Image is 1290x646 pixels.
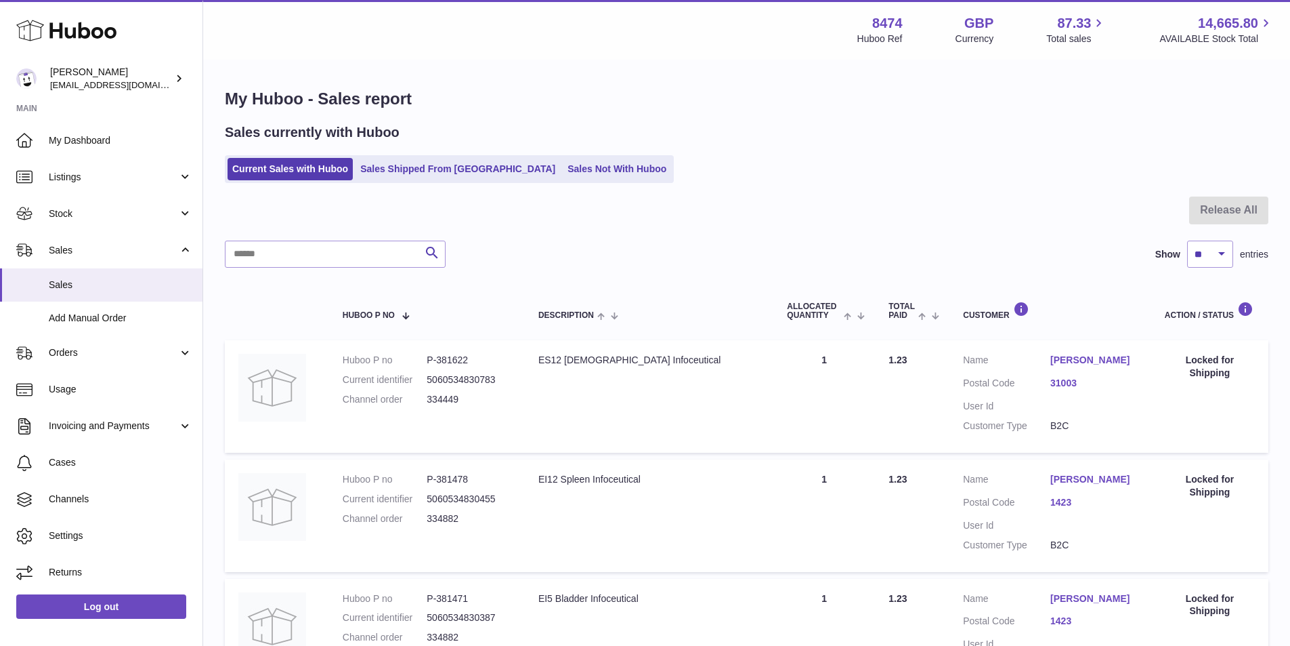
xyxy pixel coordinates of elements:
[888,302,915,320] span: Total paid
[343,631,427,644] dt: Channel order
[16,68,37,89] img: orders@neshealth.com
[50,66,172,92] div: [PERSON_NAME]
[1050,420,1138,432] dd: B2C
[238,354,306,422] img: no-photo.jpg
[49,134,192,147] span: My Dashboard
[427,493,511,506] dd: 5060534830455
[238,473,306,541] img: no-photo.jpg
[1198,14,1258,33] span: 14,665.80
[49,244,178,257] span: Sales
[888,474,907,485] span: 1.23
[963,615,1050,631] dt: Postal Code
[49,420,178,432] span: Invoicing and Payments
[1050,354,1138,367] a: [PERSON_NAME]
[427,592,511,605] dd: P-381471
[1159,33,1274,45] span: AVAILABLE Stock Total
[538,354,760,367] div: ES12 [DEMOGRAPHIC_DATA] Infoceutical
[225,123,400,142] h2: Sales currently with Huboo
[427,631,511,644] dd: 334882
[1165,354,1255,380] div: Locked for Shipping
[538,473,760,486] div: EI12 Spleen Infoceutical
[963,519,1050,532] dt: User Id
[49,493,192,506] span: Channels
[49,171,178,184] span: Listings
[963,354,1050,370] dt: Name
[49,207,178,220] span: Stock
[963,302,1138,320] div: Customer
[563,158,671,180] a: Sales Not With Huboo
[343,592,427,605] dt: Huboo P no
[1046,14,1106,45] a: 87.33 Total sales
[1050,377,1138,390] a: 31003
[1050,496,1138,509] a: 1423
[872,14,903,33] strong: 8474
[427,512,511,525] dd: 334882
[773,340,875,453] td: 1
[427,354,511,367] dd: P-381622
[427,611,511,624] dd: 5060534830387
[343,311,395,320] span: Huboo P no
[538,311,594,320] span: Description
[1050,615,1138,628] a: 1423
[963,400,1050,413] dt: User Id
[888,355,907,365] span: 1.23
[49,456,192,469] span: Cases
[963,377,1050,393] dt: Postal Code
[343,374,427,386] dt: Current identifier
[1165,592,1255,618] div: Locked for Shipping
[1050,592,1138,605] a: [PERSON_NAME]
[538,592,760,605] div: EI5 Bladder Infoceutical
[343,611,427,624] dt: Current identifier
[963,539,1050,552] dt: Customer Type
[427,393,511,406] dd: 334449
[964,14,993,33] strong: GBP
[49,346,178,359] span: Orders
[427,374,511,386] dd: 5060534830783
[773,460,875,572] td: 1
[1165,473,1255,499] div: Locked for Shipping
[49,529,192,542] span: Settings
[225,88,1268,110] h1: My Huboo - Sales report
[1050,473,1138,486] a: [PERSON_NAME]
[787,302,840,320] span: ALLOCATED Quantity
[963,473,1050,489] dt: Name
[1159,14,1274,45] a: 14,665.80 AVAILABLE Stock Total
[50,79,199,90] span: [EMAIL_ADDRESS][DOMAIN_NAME]
[343,512,427,525] dt: Channel order
[228,158,353,180] a: Current Sales with Huboo
[343,493,427,506] dt: Current identifier
[356,158,560,180] a: Sales Shipped From [GEOGRAPHIC_DATA]
[343,473,427,486] dt: Huboo P no
[49,279,192,291] span: Sales
[963,496,1050,512] dt: Postal Code
[1240,248,1268,261] span: entries
[1165,302,1255,320] div: Action / Status
[49,312,192,325] span: Add Manual Order
[427,473,511,486] dd: P-381478
[963,592,1050,609] dt: Name
[16,594,186,619] a: Log out
[888,593,907,604] span: 1.23
[1046,33,1106,45] span: Total sales
[49,383,192,396] span: Usage
[343,354,427,367] dt: Huboo P no
[1057,14,1091,33] span: 87.33
[343,393,427,406] dt: Channel order
[857,33,903,45] div: Huboo Ref
[963,420,1050,432] dt: Customer Type
[955,33,994,45] div: Currency
[1050,539,1138,552] dd: B2C
[1155,248,1180,261] label: Show
[49,566,192,579] span: Returns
